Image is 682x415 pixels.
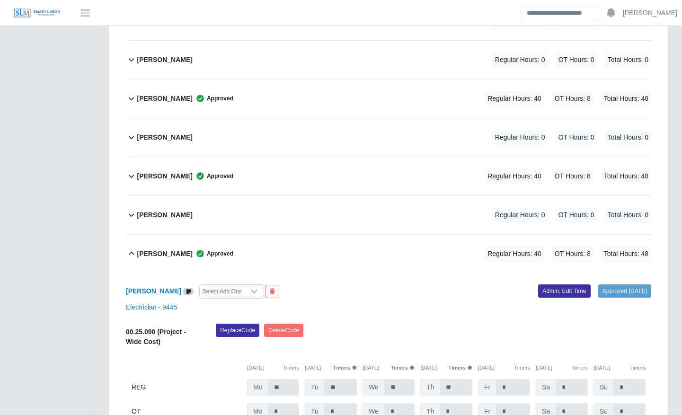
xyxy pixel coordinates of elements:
button: [PERSON_NAME] Approved Regular Hours: 40 OT Hours: 8 Total Hours: 48 [126,235,651,273]
div: [DATE] [363,364,415,372]
button: ReplaceCode [216,324,259,337]
b: [PERSON_NAME] [137,171,192,181]
b: [PERSON_NAME] [137,210,192,220]
div: [DATE] [305,364,357,372]
button: [PERSON_NAME] Regular Hours: 0 OT Hours: 0 Total Hours: 0 [126,118,651,157]
button: [PERSON_NAME] Regular Hours: 0 OT Hours: 0 Total Hours: 0 [126,41,651,79]
img: SLM Logo [13,8,61,18]
button: [PERSON_NAME] Approved Regular Hours: 40 OT Hours: 8 Total Hours: 48 [126,157,651,195]
span: Regular Hours: 0 [492,130,548,145]
span: Approved [193,171,233,181]
span: OT Hours: 0 [556,130,597,145]
div: [DATE] [593,364,646,372]
button: Timers [629,364,646,372]
div: [DATE] [247,364,299,372]
span: Regular Hours: 40 [485,91,544,106]
b: 00.25.090 (Project - Wide Cost) [126,328,186,345]
a: [PERSON_NAME] [126,287,181,295]
span: Mo [247,379,268,396]
span: Total Hours: 48 [601,91,651,106]
span: OT Hours: 0 [556,207,597,223]
b: [PERSON_NAME] [137,94,192,104]
span: Regular Hours: 40 [485,246,544,262]
div: [DATE] [420,364,472,372]
span: OT Hours: 8 [552,91,593,106]
button: Timers [449,364,473,372]
span: OT Hours: 8 [552,246,593,262]
b: [PERSON_NAME] [137,249,192,259]
input: Search [521,5,599,21]
span: Regular Hours: 0 [492,52,548,68]
span: Regular Hours: 40 [485,168,544,184]
button: DeleteCode [264,324,303,337]
button: Timers [514,364,530,372]
b: [PERSON_NAME] [137,55,192,65]
button: [PERSON_NAME] Approved Regular Hours: 40 OT Hours: 8 Total Hours: 48 [126,79,651,118]
span: Tu [305,379,325,396]
span: Total Hours: 0 [605,207,651,223]
button: Timers [391,364,415,372]
div: [DATE] [536,364,588,372]
span: Total Hours: 48 [601,168,651,184]
button: Timers [333,364,357,372]
div: Select Add Ons [200,285,245,298]
span: OT Hours: 0 [556,52,597,68]
button: End Worker & Remove from the Timesheet [266,285,279,298]
button: [PERSON_NAME] Regular Hours: 0 OT Hours: 0 Total Hours: 0 [126,196,651,234]
a: Admin: Edit Time [538,284,591,298]
div: [DATE] [478,364,530,372]
div: REG [132,379,241,396]
span: Total Hours: 0 [605,52,651,68]
span: OT Hours: 8 [552,168,593,184]
span: Fr [478,379,496,396]
span: We [363,379,385,396]
a: Electrician - 9445 [126,303,177,311]
span: Total Hours: 48 [601,246,651,262]
span: Approved [193,249,233,258]
span: Sa [536,379,556,396]
span: Approved [193,94,233,103]
b: [PERSON_NAME] [137,132,192,142]
span: Th [420,379,440,396]
a: View/Edit Notes [183,287,194,295]
button: Timers [572,364,588,372]
a: Approved [DATE] [598,284,651,298]
span: Regular Hours: 0 [492,207,548,223]
a: [PERSON_NAME] [623,8,677,18]
span: Su [593,379,614,396]
span: Total Hours: 0 [605,130,651,145]
button: Timers [283,364,299,372]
